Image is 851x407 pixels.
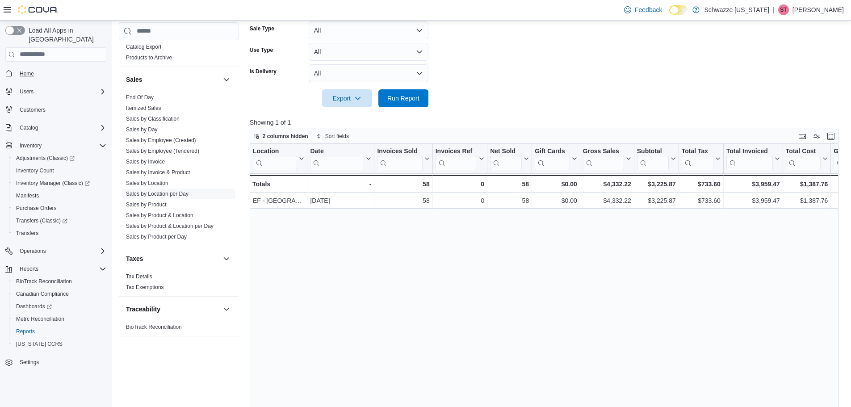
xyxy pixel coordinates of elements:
[325,133,349,140] span: Sort fields
[126,137,196,144] span: Sales by Employee (Created)
[16,246,50,256] button: Operations
[126,212,193,219] span: Sales by Product & Location
[16,122,106,133] span: Catalog
[126,55,172,61] a: Products to Archive
[20,124,38,131] span: Catalog
[16,155,75,162] span: Adjustments (Classic)
[16,264,106,274] span: Reports
[20,88,34,95] span: Users
[126,147,199,155] span: Sales by Employee (Tendered)
[13,339,106,349] span: Washington CCRS
[126,169,190,176] a: Sales by Invoice & Product
[9,164,110,177] button: Inventory Count
[704,4,769,15] p: Schwazze [US_STATE]
[126,201,167,208] a: Sales by Product
[387,94,419,103] span: Run Report
[637,195,676,206] div: $3,225.87
[13,153,106,164] span: Adjustments (Classic)
[309,21,428,39] button: All
[310,147,371,170] button: Date
[16,357,106,368] span: Settings
[637,179,676,189] div: $3,225.87
[9,177,110,189] a: Inventory Manager (Classic)
[583,179,631,189] div: $4,332.22
[310,195,371,206] div: [DATE]
[322,89,372,107] button: Export
[126,191,189,197] a: Sales by Location per Day
[119,322,239,336] div: Traceability
[13,301,55,312] a: Dashboards
[13,326,106,337] span: Reports
[490,147,522,155] div: Net Sold
[313,131,352,142] button: Sort fields
[16,180,90,187] span: Inventory Manager (Classic)
[16,303,52,310] span: Dashboards
[16,264,42,274] button: Reports
[16,192,39,199] span: Manifests
[126,126,158,133] a: Sales by Day
[13,289,106,299] span: Canadian Compliance
[9,214,110,227] a: Transfers (Classic)
[310,147,364,170] div: Date
[13,276,75,287] a: BioTrack Reconciliation
[13,276,106,287] span: BioTrack Reconciliation
[20,265,38,273] span: Reports
[126,223,214,229] a: Sales by Product & Location per Day
[669,5,688,15] input: Dark Mode
[253,147,297,155] div: Location
[126,284,164,290] a: Tax Exemptions
[16,140,45,151] button: Inventory
[263,133,308,140] span: 2 columns hidden
[126,284,164,291] span: Tax Exemptions
[126,105,161,111] a: Itemized Sales
[20,248,46,255] span: Operations
[20,70,34,77] span: Home
[682,147,713,155] div: Total Tax
[119,42,239,67] div: Products
[20,142,42,149] span: Inventory
[119,271,239,296] div: Taxes
[16,290,69,298] span: Canadian Compliance
[126,44,161,50] a: Catalog Export
[773,4,775,15] p: |
[309,43,428,61] button: All
[253,195,304,206] div: EF - [GEOGRAPHIC_DATA]
[126,305,219,314] button: Traceability
[126,273,152,280] a: Tax Details
[18,5,58,14] img: Cova
[535,147,570,170] div: Gift Card Sales
[490,195,529,206] div: 58
[13,165,106,176] span: Inventory Count
[726,147,773,155] div: Total Invoiced
[16,86,37,97] button: Users
[435,195,484,206] div: 0
[126,94,154,101] a: End Of Day
[126,54,172,61] span: Products to Archive
[126,159,165,165] a: Sales by Invoice
[786,147,821,170] div: Total Cost
[16,105,49,115] a: Customers
[126,137,196,143] a: Sales by Employee (Created)
[535,179,577,189] div: $0.00
[310,179,371,189] div: -
[786,147,828,170] button: Total Cost
[126,324,182,330] a: BioTrack Reconciliation
[583,147,624,155] div: Gross Sales
[16,68,106,79] span: Home
[583,195,631,206] div: $4,332.22
[5,63,106,392] nav: Complex example
[250,118,845,127] p: Showing 1 of 1
[13,228,42,239] a: Transfers
[435,147,477,170] div: Invoices Ref
[126,233,187,240] span: Sales by Product per Day
[378,89,428,107] button: Run Report
[2,67,110,80] button: Home
[682,179,721,189] div: $733.60
[16,68,38,79] a: Home
[726,195,780,206] div: $3,959.47
[16,122,42,133] button: Catalog
[9,152,110,164] a: Adjustments (Classic)
[9,202,110,214] button: Purchase Orders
